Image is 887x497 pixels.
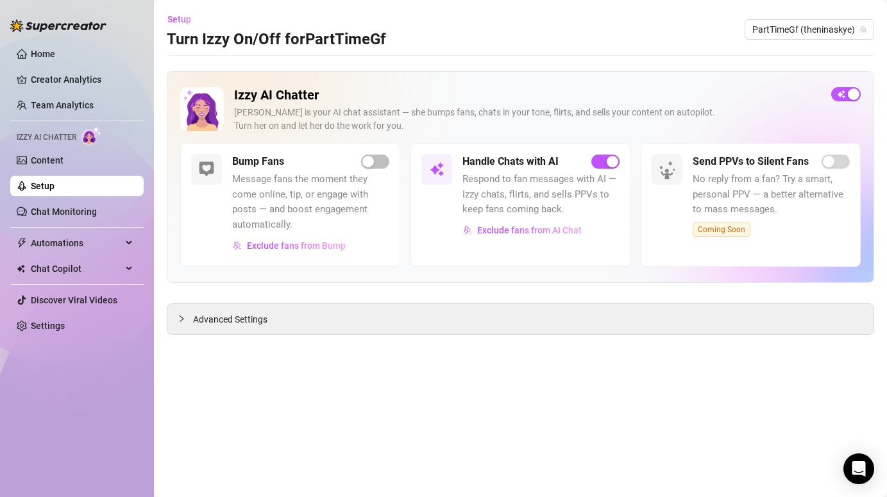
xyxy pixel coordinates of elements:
[31,295,117,305] a: Discover Viral Videos
[167,9,201,29] button: Setup
[232,154,284,169] h5: Bump Fans
[17,264,25,273] img: Chat Copilot
[167,14,191,24] span: Setup
[462,154,559,169] h5: Handle Chats with AI
[693,172,850,217] span: No reply from a fan? Try a smart, personal PPV — a better alternative to mass messages.
[199,162,214,177] img: svg%3e
[462,172,620,217] span: Respond to fan messages with AI — Izzy chats, flirts, and sells PPVs to keep fans coming back.
[180,87,224,131] img: Izzy AI Chatter
[232,172,389,232] span: Message fans the moment they come online, tip, or engage with posts — and boost engagement automa...
[193,312,267,326] span: Advanced Settings
[843,453,874,484] div: Open Intercom Messenger
[31,258,122,279] span: Chat Copilot
[31,181,55,191] a: Setup
[31,49,55,59] a: Home
[17,238,27,248] span: thunderbolt
[463,226,472,235] img: svg%3e
[31,206,97,217] a: Chat Monitoring
[859,26,867,33] span: team
[31,69,133,90] a: Creator Analytics
[232,235,346,256] button: Exclude fans from Bump
[17,131,76,144] span: Izzy AI Chatter
[247,240,346,251] span: Exclude fans from Bump
[178,315,185,323] span: collapsed
[31,100,94,110] a: Team Analytics
[31,233,122,253] span: Automations
[693,154,809,169] h5: Send PPVs to Silent Fans
[178,312,193,326] div: collapsed
[462,220,582,240] button: Exclude fans from AI Chat
[477,225,582,235] span: Exclude fans from AI Chat
[693,223,750,237] span: Coming Soon
[31,321,65,331] a: Settings
[234,106,821,133] div: [PERSON_NAME] is your AI chat assistant — she bumps fans, chats in your tone, flirts, and sells y...
[167,29,386,50] h3: Turn Izzy On/Off for PartTimeGf
[81,126,101,145] img: AI Chatter
[659,161,679,181] img: silent-fans-ppv-o-N6Mmdf.svg
[752,20,866,39] span: PartTimeGf (theninaskye)
[429,162,444,177] img: svg%3e
[10,19,106,32] img: logo-BBDzfeDw.svg
[31,155,63,165] a: Content
[234,87,821,103] h2: Izzy AI Chatter
[233,241,242,250] img: svg%3e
